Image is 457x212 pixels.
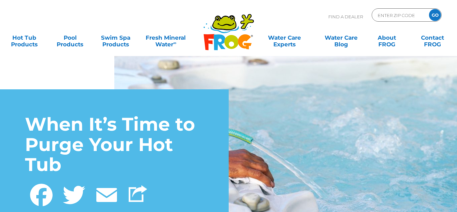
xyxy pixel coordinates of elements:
a: Fresh MineralWater∞ [144,31,188,44]
a: Hot TubProducts [7,31,42,44]
h1: When It’s Time to Purge Your Hot Tub [25,114,204,175]
a: Facebook [25,180,58,208]
input: Zip Code Form [377,10,422,20]
a: Water CareExperts [256,31,313,44]
a: PoolProducts [52,31,88,44]
input: GO [429,9,441,21]
a: Water CareBlog [324,31,359,44]
sup: ∞ [173,40,176,45]
a: Email [90,180,123,208]
p: Find A Dealer [328,8,363,25]
img: Share [129,185,147,202]
a: AboutFROG [369,31,405,44]
a: Twitter [58,180,90,208]
a: Swim SpaProducts [98,31,133,44]
a: ContactFROG [415,31,450,44]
